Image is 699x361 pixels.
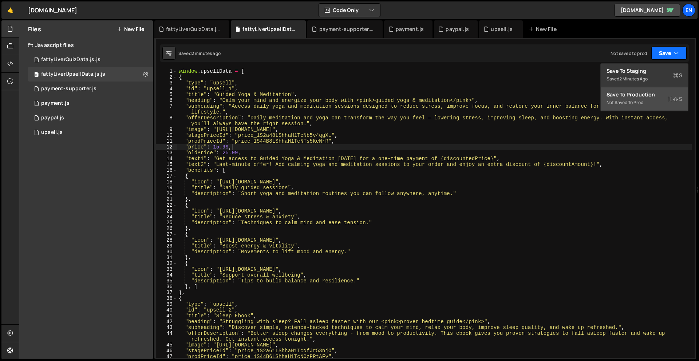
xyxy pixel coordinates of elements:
div: 25 [156,220,177,226]
div: 12 [156,144,177,150]
div: Not saved to prod [611,50,647,56]
div: 43 [156,325,177,330]
div: Save to Staging [607,67,682,75]
div: 26 [156,226,177,231]
div: [DOMAIN_NAME] [28,6,77,15]
div: 16956/46552.js [28,82,153,96]
div: 47 [156,354,177,360]
div: upsell.js [41,129,63,136]
div: 44 [156,330,177,342]
div: 21 [156,197,177,202]
div: paypal.js [41,115,64,121]
div: 16956/46550.js [28,111,153,125]
div: 3 [156,80,177,86]
div: 20 [156,191,177,197]
div: 46 [156,348,177,354]
div: paypal.js [446,25,469,33]
div: 32 [156,261,177,266]
a: 🤙 [1,1,19,19]
div: 30 [156,249,177,255]
div: fattyLiverQuizData.js.js [41,56,100,63]
div: 33 [156,266,177,272]
div: 41 [156,313,177,319]
div: 16956/46565.js [28,67,153,82]
div: 16 [156,167,177,173]
div: fattyLiverQuizData.js.js [166,25,221,33]
span: 0 [34,72,39,78]
div: Not saved to prod [607,98,682,107]
a: [DOMAIN_NAME] [615,4,680,17]
div: 15 [156,162,177,167]
div: 4 [156,86,177,92]
div: 16956/46524.js [28,125,153,140]
h2: Files [28,25,41,33]
span: S [667,95,682,103]
button: Save to ProductionS Not saved to prod [601,87,688,111]
div: 31 [156,255,177,261]
div: 14 [156,156,177,162]
div: fattyLiverUpsellData.js.js [242,25,297,33]
div: 22 [156,202,177,208]
div: 17 [156,173,177,179]
div: Save to Production [607,91,682,98]
div: Saved [178,50,221,56]
div: New File [529,25,559,33]
div: payment.js [396,25,424,33]
div: 27 [156,231,177,237]
div: 9 [156,127,177,132]
div: 19 [156,185,177,191]
div: 23 [156,208,177,214]
div: 6 [156,98,177,103]
button: Save [651,47,687,60]
div: 2 minutes ago [619,76,648,82]
div: 35 [156,278,177,284]
div: 38 [156,295,177,301]
span: S [673,72,682,79]
a: En [682,4,695,17]
button: Save to StagingS Saved2 minutes ago [601,64,688,87]
div: 16956/46566.js [28,52,153,67]
div: 28 [156,237,177,243]
div: 37 [156,290,177,295]
div: 13 [156,150,177,156]
div: Javascript files [19,38,153,52]
div: 5 [156,92,177,98]
div: 8 [156,115,177,127]
div: 36 [156,284,177,290]
div: Saved [607,75,682,83]
div: 10 [156,132,177,138]
div: payment.js [41,100,70,107]
div: 34 [156,272,177,278]
div: upsell.js [491,25,512,33]
div: 40 [156,307,177,313]
div: 2 minutes ago [191,50,221,56]
div: 1 [156,68,177,74]
div: 16956/46551.js [28,96,153,111]
div: 39 [156,301,177,307]
div: 42 [156,319,177,325]
div: 29 [156,243,177,249]
div: fattyLiverUpsellData.js.js [41,71,105,78]
div: 18 [156,179,177,185]
div: 11 [156,138,177,144]
div: 45 [156,342,177,348]
button: Code Only [319,4,380,17]
div: 2 [156,74,177,80]
div: payment-supporter.js [41,86,96,92]
button: New File [117,26,144,32]
div: 7 [156,103,177,115]
div: 24 [156,214,177,220]
div: payment-supporter.js [319,25,374,33]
